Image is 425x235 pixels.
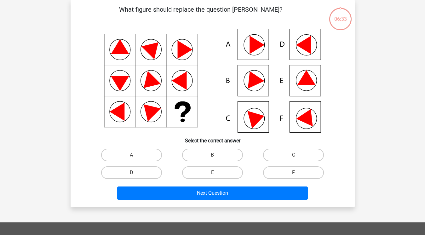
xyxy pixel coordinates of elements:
div: 06:33 [329,7,352,23]
label: B [182,149,243,161]
label: D [101,166,162,179]
label: A [101,149,162,161]
h6: Select the correct answer [81,133,345,144]
label: E [182,166,243,179]
label: C [263,149,324,161]
label: F [263,166,324,179]
button: Next Question [117,186,308,200]
p: What figure should replace the question [PERSON_NAME]? [81,5,321,24]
